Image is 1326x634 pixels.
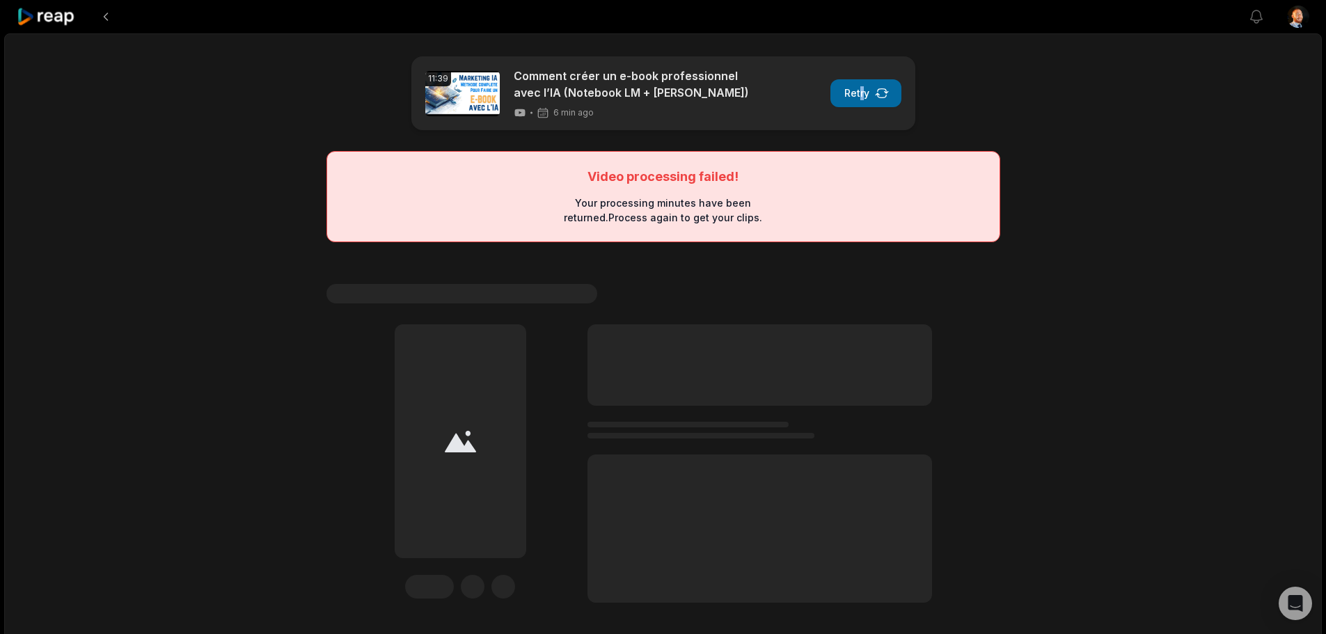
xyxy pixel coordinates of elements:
span: #1 Lorem ipsum dolor sit amet consecteturs [326,284,597,303]
span: 6 min ago [553,107,594,118]
div: Video processing failed! [587,168,739,184]
div: Open Intercom Messenger [1279,587,1312,620]
button: Retry [830,79,901,107]
div: Edit [405,575,454,599]
div: Your processing minutes have been returned. Process again to get your clips. [562,196,764,225]
a: Comment créer un e-book professionnel avec l’IA (Notebook LM + [PERSON_NAME]) [514,68,754,101]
